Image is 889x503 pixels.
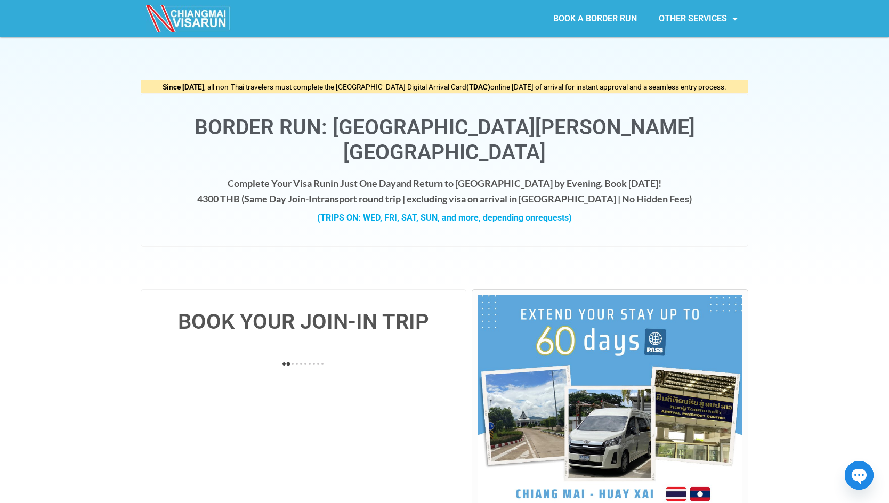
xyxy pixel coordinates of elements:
strong: Since [DATE] [163,83,204,91]
strong: (TRIPS ON: WED, FRI, SAT, SUN, and more, depending on [317,213,572,223]
nav: Menu [444,6,748,31]
h4: BOOK YOUR JOIN-IN TRIP [152,311,455,332]
a: BOOK A BORDER RUN [543,6,648,31]
strong: Same Day Join-In [244,193,317,205]
strong: (TDAC) [466,83,490,91]
span: , all non-Thai travelers must complete the [GEOGRAPHIC_DATA] Digital Arrival Card online [DATE] o... [163,83,726,91]
span: in Just One Day [330,177,396,189]
h1: Border Run: [GEOGRAPHIC_DATA][PERSON_NAME][GEOGRAPHIC_DATA] [152,115,737,165]
a: OTHER SERVICES [648,6,748,31]
span: requests) [535,213,572,223]
h4: Complete Your Visa Run and Return to [GEOGRAPHIC_DATA] by Evening. Book [DATE]! 4300 THB ( transp... [152,176,737,207]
